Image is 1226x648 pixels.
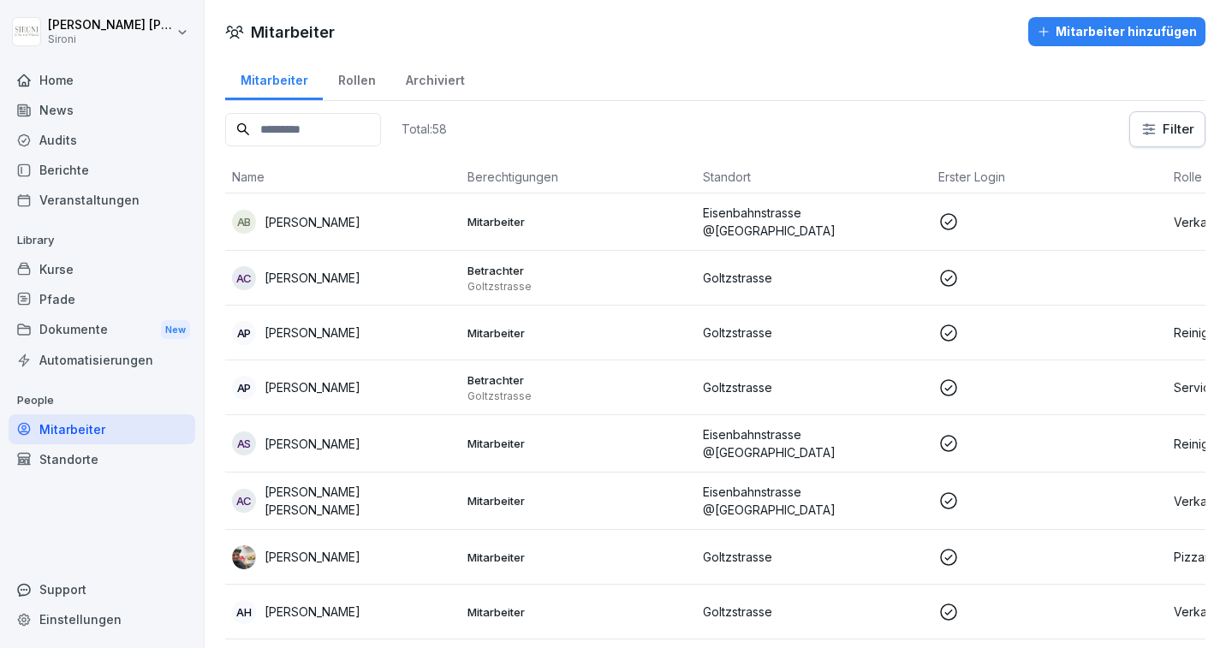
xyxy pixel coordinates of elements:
p: Goltzstrasse [703,548,925,566]
a: Mitarbeiter [9,414,195,444]
a: Home [9,65,195,95]
a: DokumenteNew [9,314,195,346]
img: kxeqd14vvy90yrv0469cg1jb.png [232,545,256,569]
p: Mitarbeiter [467,604,689,620]
a: Berichte [9,155,195,185]
div: AC [232,489,256,513]
p: Mitarbeiter [467,550,689,565]
a: Mitarbeiter [225,56,323,100]
th: Erster Login [931,161,1167,193]
p: Goltzstrasse [703,324,925,342]
button: Filter [1130,112,1205,146]
p: [PERSON_NAME] [265,269,360,287]
a: Standorte [9,444,195,474]
button: Mitarbeiter hinzufügen [1028,17,1205,46]
th: Name [225,161,461,193]
a: Veranstaltungen [9,185,195,215]
p: Goltzstrasse [703,269,925,287]
p: Mitarbeiter [467,493,689,508]
a: Einstellungen [9,604,195,634]
p: [PERSON_NAME] [265,324,360,342]
a: Pfade [9,284,195,314]
a: Archiviert [390,56,479,100]
div: Mitarbeiter hinzufügen [1037,22,1197,41]
th: Berechtigungen [461,161,696,193]
div: Filter [1140,121,1194,138]
p: Mitarbeiter [467,214,689,229]
p: [PERSON_NAME] [265,213,360,231]
div: AH [232,600,256,624]
p: People [9,387,195,414]
p: Betrachter [467,263,689,278]
div: AS [232,431,256,455]
p: Goltzstrasse [467,280,689,294]
p: Eisenbahnstrasse @[GEOGRAPHIC_DATA] [703,425,925,461]
p: [PERSON_NAME] [PERSON_NAME] [48,18,173,33]
p: Sironi [48,33,173,45]
p: Goltzstrasse [703,378,925,396]
div: AP [232,321,256,345]
a: Rollen [323,56,390,100]
p: [PERSON_NAME] [265,548,360,566]
p: [PERSON_NAME] [PERSON_NAME] [265,483,454,519]
div: Support [9,574,195,604]
h1: Mitarbeiter [251,21,335,44]
p: [PERSON_NAME] [265,378,360,396]
a: Automatisierungen [9,345,195,375]
p: [PERSON_NAME] [265,435,360,453]
p: Eisenbahnstrasse @[GEOGRAPHIC_DATA] [703,204,925,240]
p: Goltzstrasse [703,603,925,621]
p: Eisenbahnstrasse @[GEOGRAPHIC_DATA] [703,483,925,519]
div: AP [232,376,256,400]
p: Mitarbeiter [467,436,689,451]
p: Library [9,227,195,254]
a: News [9,95,195,125]
a: Audits [9,125,195,155]
p: Mitarbeiter [467,325,689,341]
p: Total: 58 [402,121,447,137]
p: Betrachter [467,372,689,388]
a: Kurse [9,254,195,284]
div: Dokumente [9,314,195,346]
th: Standort [696,161,931,193]
p: Goltzstrasse [467,389,689,403]
div: New [161,320,190,340]
p: [PERSON_NAME] [265,603,360,621]
div: AB [232,210,256,234]
div: AC [232,266,256,290]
